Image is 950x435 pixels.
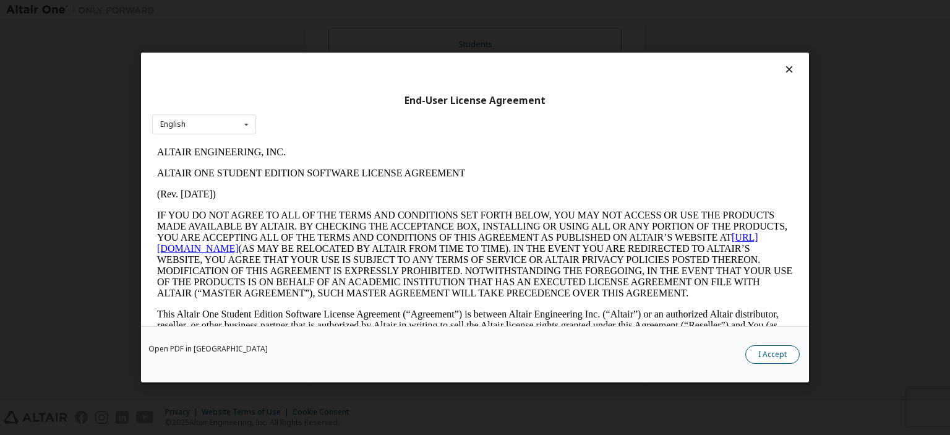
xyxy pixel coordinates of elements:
[5,5,641,16] p: ALTAIR ENGINEERING, INC.
[5,68,641,157] p: IF YOU DO NOT AGREE TO ALL OF THE TERMS AND CONDITIONS SET FORTH BELOW, YOU MAY NOT ACCESS OR USE...
[5,90,606,112] a: [URL][DOMAIN_NAME]
[745,345,800,364] button: I Accept
[160,121,186,128] div: English
[5,167,641,212] p: This Altair One Student Edition Software License Agreement (“Agreement”) is between Altair Engine...
[5,26,641,37] p: ALTAIR ONE STUDENT EDITION SOFTWARE LICENSE AGREEMENT
[148,345,268,353] a: Open PDF in [GEOGRAPHIC_DATA]
[152,95,798,107] div: End-User License Agreement
[5,47,641,58] p: (Rev. [DATE])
